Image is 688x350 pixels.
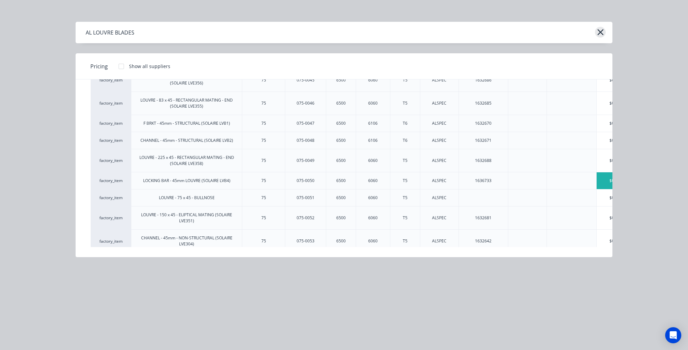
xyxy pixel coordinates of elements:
div: T5 [403,100,407,106]
div: 075-0050 [297,178,314,184]
div: 1636733 [475,178,491,184]
div: T6 [403,120,407,126]
div: LOUVRE - 150 x 45 - ELIPTICAL MATING (SOLAIRE LVE351) [137,212,236,224]
div: 75 [261,195,266,201]
div: T5 [403,77,407,83]
div: factory_item [91,189,131,206]
div: LOUVRE - 150 x 45 - RECTANGULAR MATING - END (SOLAIRE LVE356) [137,74,236,86]
div: T6 [403,137,407,143]
div: $0.00 [597,92,633,115]
div: 1632685 [475,100,491,106]
div: 75 [261,120,266,126]
div: 1632670 [475,120,491,126]
div: ALSPEC [432,178,446,184]
div: T5 [403,178,407,184]
div: 6500 [336,100,346,106]
div: $0.00 [597,207,633,229]
div: ALSPEC [432,137,446,143]
div: 75 [261,77,266,83]
div: 6060 [368,238,378,244]
div: ALSPEC [432,77,446,83]
div: LOUVRE - 83 x 45 - RECTANGULAR MATING - END (SOLAIRE LVE355) [137,97,236,109]
div: 075-0051 [297,195,314,201]
div: 6060 [368,77,378,83]
div: factory_item [91,132,131,149]
div: T5 [403,158,407,164]
div: 6060 [368,178,378,184]
div: AL LOUVRE BLADES [86,28,134,37]
span: Pricing [90,62,108,70]
div: factory_item [91,206,131,229]
div: 1632671 [475,137,491,143]
div: 6106 [368,120,378,126]
div: 075-0046 [297,100,314,106]
div: factory_item [91,149,131,172]
div: 6500 [336,137,346,143]
div: ALSPEC [432,215,446,221]
div: T5 [403,238,407,244]
div: 6500 [336,77,346,83]
div: factory_item [91,68,131,92]
div: $0.00 [597,230,633,252]
div: 075-0052 [297,215,314,221]
div: 6060 [368,195,378,201]
div: 6500 [336,178,346,184]
div: 6500 [336,195,346,201]
div: CHANNEL - 45mm - NON-STRUCTURAL (SOLAIRE LVE304) [137,235,236,247]
div: $0.00 [597,172,633,189]
div: ALSPEC [432,120,446,126]
div: 75 [261,158,266,164]
div: 75 [261,100,266,106]
div: Show all suppliers [129,63,170,70]
div: LOUVRE - 225 x 45 - RECTANGULAR MATING - END (SOLAIRE LVE358) [137,155,236,167]
div: 6500 [336,238,346,244]
div: LOCKING BAR - 45mm LOUVRE (SOLAIRE LVB4) [143,178,230,184]
div: 075-0048 [297,137,314,143]
div: 6500 [336,158,346,164]
div: $0.00 [597,69,633,92]
div: T5 [403,215,407,221]
div: 1632688 [475,158,491,164]
div: 75 [261,238,266,244]
div: 075-0053 [297,238,314,244]
div: ALSPEC [432,238,446,244]
div: F BRKT - 45mm - STRUCTURAL (SOLAIRE LVB1) [143,120,230,126]
div: factory_item [91,115,131,132]
div: ALSPEC [432,158,446,164]
div: 1632642 [475,238,491,244]
div: 075-0045 [297,77,314,83]
div: 75 [261,178,266,184]
div: ALSPEC [432,195,446,201]
div: $0.00 [597,132,633,149]
div: factory_item [91,229,131,253]
div: 6060 [368,158,378,164]
div: 1632686 [475,77,491,83]
div: $0.00 [597,189,633,206]
div: 1632681 [475,215,491,221]
div: T5 [403,195,407,201]
div: 75 [261,137,266,143]
div: ALSPEC [432,100,446,106]
div: 075-0047 [297,120,314,126]
div: Open Intercom Messenger [665,327,681,343]
div: 75 [261,215,266,221]
div: 6500 [336,120,346,126]
div: 6106 [368,137,378,143]
div: $0.00 [597,149,633,172]
div: LOUVRE - 75 x 45 - BULLNOSE [159,195,215,201]
div: CHANNEL - 45mm - STRUCTURAL (SOLAIRE LVB2) [140,137,233,143]
div: 6500 [336,215,346,221]
div: 6060 [368,215,378,221]
div: factory_item [91,172,131,189]
div: factory_item [91,92,131,115]
div: 6060 [368,100,378,106]
div: $0.00 [597,115,633,132]
div: 075-0049 [297,158,314,164]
